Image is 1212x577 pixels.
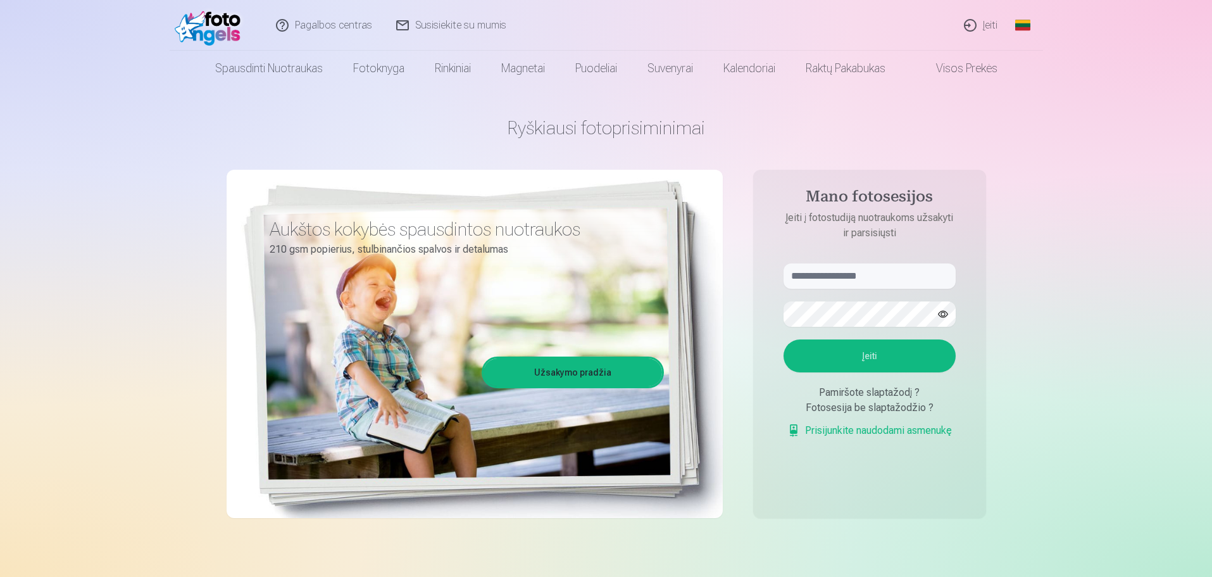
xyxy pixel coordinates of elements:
p: 210 gsm popierius, stulbinančios spalvos ir detalumas [270,241,654,258]
img: /fa2 [175,5,247,46]
a: Puodeliai [560,51,632,86]
button: Įeiti [784,339,956,372]
h1: Ryškiausi fotoprisiminimai [227,117,986,139]
div: Fotosesija be slaptažodžio ? [784,400,956,415]
div: Pamiršote slaptažodį ? [784,385,956,400]
a: Raktų pakabukas [790,51,901,86]
a: Magnetai [486,51,560,86]
h3: Aukštos kokybės spausdintos nuotraukos [270,218,654,241]
p: Įeiti į fotostudiją nuotraukoms užsakyti ir parsisiųsti [771,210,968,241]
a: Fotoknyga [338,51,420,86]
a: Rinkiniai [420,51,486,86]
a: Užsakymo pradžia [484,358,662,386]
a: Kalendoriai [708,51,790,86]
a: Suvenyrai [632,51,708,86]
a: Visos prekės [901,51,1013,86]
h4: Mano fotosesijos [771,187,968,210]
a: Spausdinti nuotraukas [200,51,338,86]
a: Prisijunkite naudodami asmenukę [787,423,952,438]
